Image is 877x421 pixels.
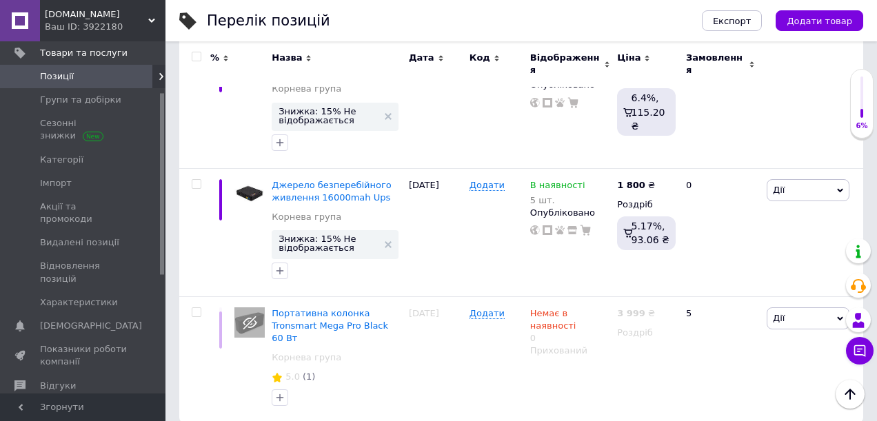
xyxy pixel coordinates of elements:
[40,380,76,392] span: Відгуки
[470,180,505,191] span: Додати
[787,16,852,26] span: Додати товар
[272,351,341,364] a: Корнева група
[617,52,641,64] span: Ціна
[40,70,74,83] span: Позиції
[530,207,610,219] div: Опубліковано
[40,47,128,59] span: Товари та послуги
[272,180,392,203] a: Джерело безперебійного живлення 16000mah Ups
[40,343,128,368] span: Показники роботи компанії
[405,168,466,296] div: [DATE]
[617,198,674,211] div: Роздріб
[530,180,585,194] span: В наявності
[530,345,610,357] div: Прихований
[530,308,576,335] span: Немає в наявності
[303,371,315,382] span: (1)
[470,308,505,319] span: Додати
[773,313,785,323] span: Дії
[632,92,665,131] span: 6.4%, 115.20 ₴
[40,177,72,189] span: Імпорт
[40,117,128,142] span: Сезонні знижки
[470,52,490,64] span: Код
[678,168,763,296] div: 0
[530,52,601,76] span: Відображення
[617,179,655,192] div: ₴
[279,234,378,252] span: Знижка: 15% Не відображається
[773,185,785,195] span: Дії
[285,371,300,382] span: 5.0
[530,195,585,205] div: 5 шт.
[678,41,763,169] div: 0
[40,320,142,332] span: [DEMOGRAPHIC_DATA]
[272,52,302,64] span: Назва
[40,236,119,249] span: Видалені позиції
[836,380,865,409] button: Наверх
[45,8,148,21] span: O.S.A.shop.ua
[40,296,118,309] span: Характеристики
[617,327,674,339] div: Роздріб
[40,201,128,225] span: Акції та промокоди
[234,307,265,338] img: Портативная колонка Tronsmart Mega Pro Black 60 Вт
[617,180,645,190] b: 1 800
[851,121,873,131] div: 6%
[40,154,83,166] span: Категорії
[686,52,745,76] span: Замовлення
[617,307,655,320] div: ₴
[846,337,874,364] button: Чат з покупцем
[45,21,165,33] div: Ваш ID: 3922180
[207,14,330,28] div: Перелік позицій
[617,308,645,318] b: 3 999
[40,94,121,106] span: Групи та добірки
[234,179,265,207] img: UPS 16000mah WIfi
[776,10,863,31] button: Додати товар
[530,307,610,345] div: 0
[632,220,669,245] span: 5.17%, 93.06 ₴
[702,10,763,31] button: Експорт
[409,52,434,64] span: Дата
[405,41,466,169] div: [DATE]
[272,83,341,95] a: Корнева група
[279,107,378,125] span: Знижка: 15% Не відображається
[40,260,128,285] span: Відновлення позицій
[713,16,752,26] span: Експорт
[272,308,388,343] a: Портативна колонка Tronsmart Mega Pro Black 60 Вт
[210,52,219,64] span: %
[272,211,341,223] a: Корнева група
